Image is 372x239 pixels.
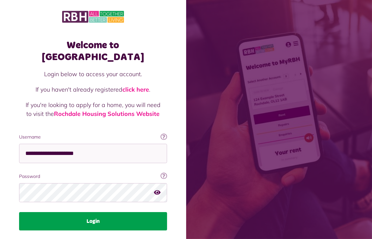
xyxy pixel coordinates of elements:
[19,212,167,230] button: Login
[62,10,124,24] img: MyRBH
[122,86,149,93] a: click here
[26,70,161,78] p: Login below to access your account.
[19,173,167,180] label: Password
[19,39,167,63] h1: Welcome to [GEOGRAPHIC_DATA]
[26,85,161,94] p: If you haven't already registered .
[54,110,160,118] a: Rochdale Housing Solutions Website
[26,100,161,118] p: If you're looking to apply for a home, you will need to visit the
[19,134,167,141] label: Username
